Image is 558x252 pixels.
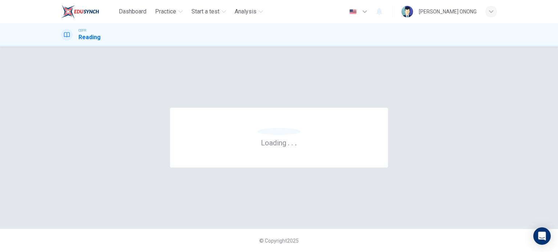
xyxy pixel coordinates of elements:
h6: . [287,136,290,148]
button: Practice [152,5,186,18]
span: Analysis [235,7,256,16]
button: Dashboard [116,5,149,18]
button: Analysis [232,5,266,18]
img: EduSynch logo [61,4,99,19]
img: Profile picture [401,6,413,17]
h6: . [295,136,297,148]
h1: Reading [78,33,101,42]
h6: Loading [261,138,297,147]
span: Practice [155,7,176,16]
div: [PERSON_NAME] ONONG [419,7,477,16]
img: en [348,9,357,15]
span: © Copyright 2025 [259,238,299,244]
div: Open Intercom Messenger [533,227,551,245]
button: Start a test [189,5,229,18]
h6: . [291,136,294,148]
span: CEFR [78,28,86,33]
span: Dashboard [119,7,146,16]
a: EduSynch logo [61,4,116,19]
span: Start a test [191,7,219,16]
